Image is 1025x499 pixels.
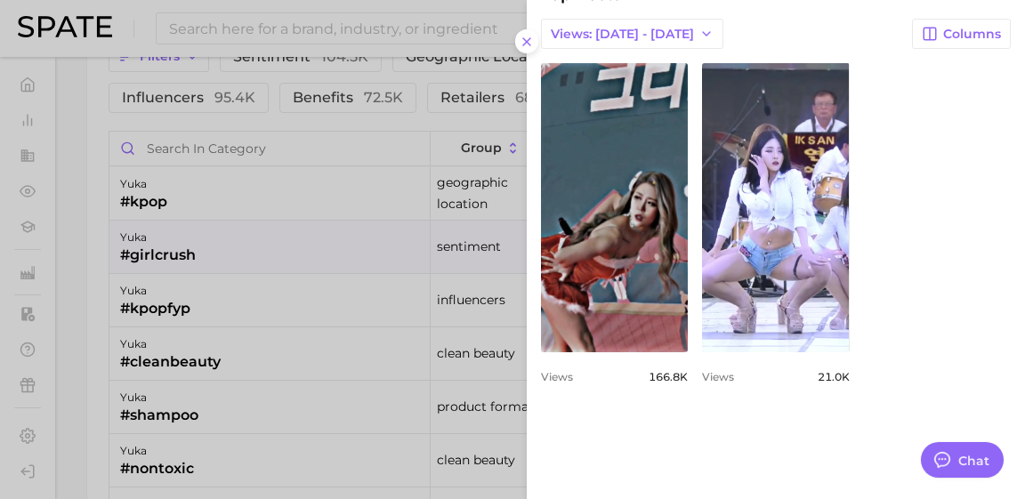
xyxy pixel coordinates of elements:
[541,370,573,383] span: Views
[912,19,1011,49] button: Columns
[551,27,694,42] span: Views: [DATE] - [DATE]
[818,370,850,383] span: 21.0k
[541,19,723,49] button: Views: [DATE] - [DATE]
[943,27,1001,42] span: Columns
[649,370,688,383] span: 166.8k
[702,370,734,383] span: Views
